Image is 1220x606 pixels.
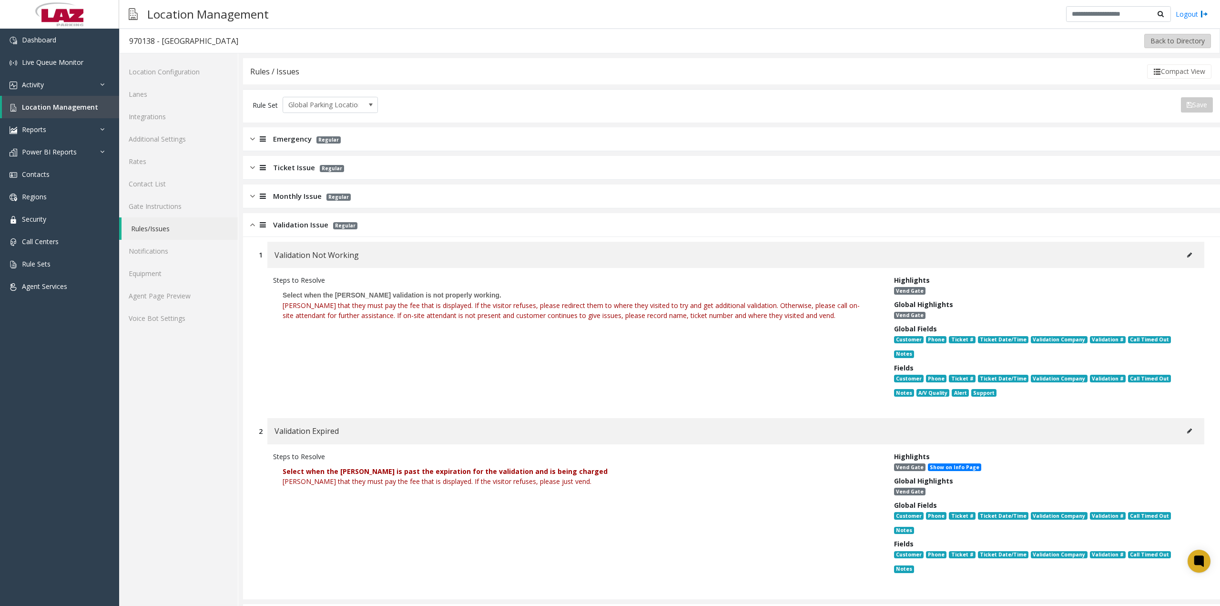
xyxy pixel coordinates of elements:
[119,262,238,285] a: Equipment
[129,2,138,26] img: pageIcon
[926,551,946,559] span: Phone
[916,389,949,397] span: A/V Quality
[894,476,953,485] span: Global Highlights
[978,551,1028,559] span: Ticket Date/Time
[894,389,914,397] span: Notes
[971,389,996,397] span: Support
[283,97,358,113] span: Global Parking Locations
[119,173,238,195] a: Contact List
[122,217,238,240] a: Rules/Issues
[1090,551,1126,559] span: Validation #
[273,134,312,144] span: Emergency
[119,285,238,307] a: Agent Page Preview
[22,103,98,112] span: Location Management
[926,336,946,344] span: Phone
[10,171,17,179] img: 'icon'
[119,128,238,150] a: Additional Settings
[333,222,357,229] span: Regular
[119,195,238,217] a: Gate Instructions
[1176,9,1208,19] a: Logout
[10,216,17,224] img: 'icon'
[119,105,238,128] a: Integrations
[10,126,17,134] img: 'icon'
[1090,512,1126,520] span: Validation #
[320,165,344,172] span: Regular
[10,283,17,291] img: 'icon'
[10,104,17,112] img: 'icon'
[273,275,880,285] div: Steps to Resolve
[949,375,975,382] span: Ticket #
[1090,336,1126,344] span: Validation #
[22,237,59,246] span: Call Centers
[283,301,860,320] span: [PERSON_NAME] that they must pay the fee that is displayed. If the visitor refuses, please redire...
[129,35,238,47] div: 970138 - [GEOGRAPHIC_DATA]
[894,539,914,548] span: Fields
[10,82,17,89] img: 'icon'
[250,191,255,202] img: closed
[894,312,925,319] span: Vend Gate
[894,324,937,333] span: Global Fields
[250,134,255,144] img: closed
[259,250,263,260] div: 1
[119,61,238,83] a: Location Configuration
[1181,97,1213,113] button: Save
[273,219,328,230] span: Validation Issue
[894,336,924,344] span: Customer
[1200,9,1208,19] img: logout
[1031,512,1087,520] span: Validation Company
[250,162,255,173] img: closed
[283,467,608,476] font: Select when the [PERSON_NAME] is past the expiration for the validation and is being charged
[250,219,255,230] img: opened
[949,551,975,559] span: Ticket #
[273,191,322,202] span: Monthly Issue
[326,194,351,201] span: Regular
[894,287,925,295] span: Vend Gate
[894,551,924,559] span: Customer
[22,35,56,44] span: Dashboard
[894,463,925,471] span: Vend Gate
[119,307,238,329] a: Voice Bot Settings
[894,300,953,309] span: Global Highlights
[952,389,968,397] span: Alert
[926,375,946,382] span: Phone
[22,125,46,134] span: Reports
[22,282,67,291] span: Agent Services
[2,96,119,118] a: Location Management
[10,238,17,246] img: 'icon'
[22,170,50,179] span: Contacts
[894,512,924,520] span: Customer
[274,249,359,261] span: Validation Not Working
[1128,512,1171,520] span: Call Timed Out
[978,375,1028,382] span: Ticket Date/Time
[274,425,339,437] span: Validation Expired
[22,147,77,156] span: Power BI Reports
[894,452,930,461] span: Highlights
[22,215,46,224] span: Security
[283,477,591,486] font: [PERSON_NAME] that they must pay the fee that is displayed. If the visitor refuses, please just v...
[250,65,299,78] div: Rules / Issues
[894,527,914,534] span: Notes
[894,501,937,510] span: Global Fields
[10,261,17,268] img: 'icon'
[949,512,975,520] span: Ticket #
[1147,64,1211,79] button: Compact View
[22,192,47,201] span: Regions
[10,37,17,44] img: 'icon'
[22,58,83,67] span: Live Queue Monitor
[1144,34,1211,48] button: Back to Directory
[978,512,1028,520] span: Ticket Date/Time
[273,162,315,173] span: Ticket Issue
[949,336,975,344] span: Ticket #
[1128,375,1171,382] span: Call Timed Out
[10,149,17,156] img: 'icon'
[894,565,914,573] span: Notes
[119,83,238,105] a: Lanes
[1031,551,1087,559] span: Validation Company
[1090,375,1126,382] span: Validation #
[283,291,501,299] span: Select when the [PERSON_NAME] validation is not properly working.
[1031,336,1087,344] span: Validation Company
[1128,336,1171,344] span: Call Timed Out
[316,136,341,144] span: Regular
[273,452,880,462] div: Steps to Resolve
[1031,375,1087,382] span: Validation Company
